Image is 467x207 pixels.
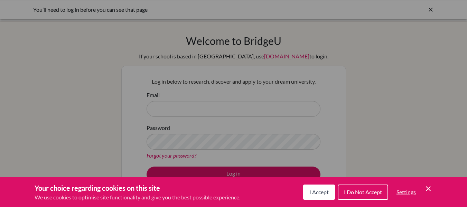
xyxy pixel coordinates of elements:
[391,185,421,199] button: Settings
[344,189,382,195] span: I Do Not Accept
[396,189,416,195] span: Settings
[338,185,388,200] button: I Do Not Accept
[303,185,335,200] button: I Accept
[424,185,432,193] button: Save and close
[35,193,240,201] p: We use cookies to optimise site functionality and give you the best possible experience.
[309,189,329,195] span: I Accept
[35,183,240,193] h3: Your choice regarding cookies on this site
